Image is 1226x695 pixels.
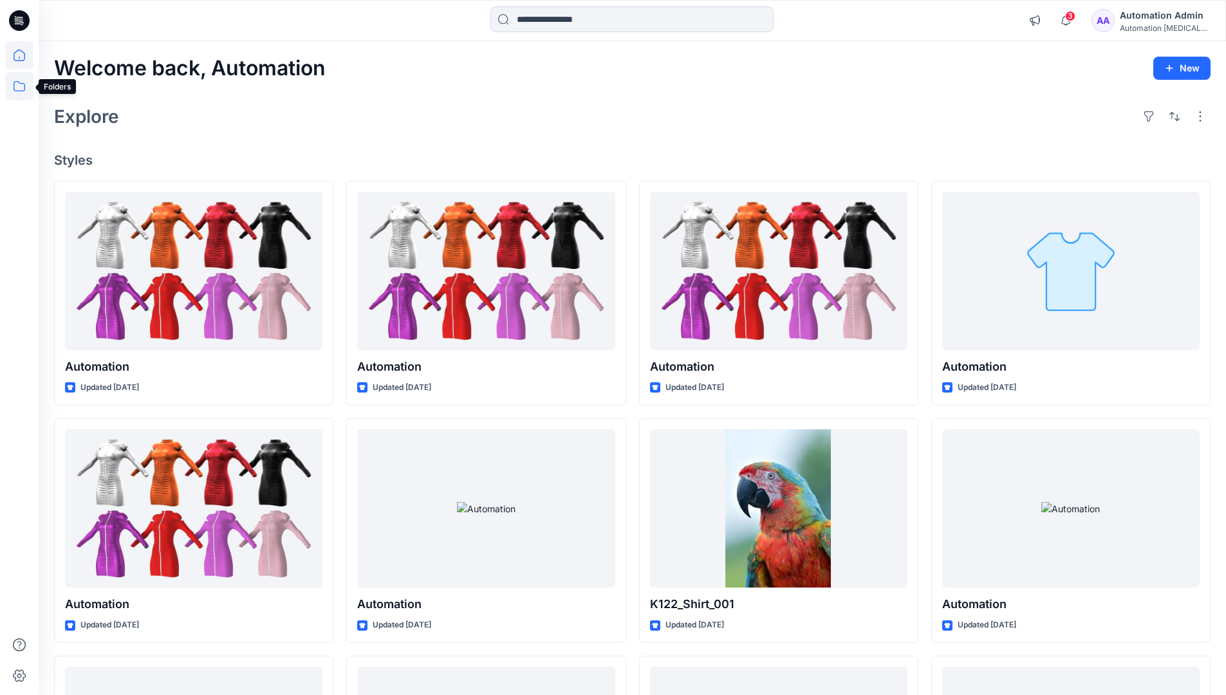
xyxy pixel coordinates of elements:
[942,192,1200,351] a: Automation
[54,153,1211,168] h4: Styles
[650,429,907,588] a: K122_Shirt_001
[357,595,615,613] p: Automation
[80,618,139,632] p: Updated [DATE]
[54,106,119,127] h2: Explore
[357,358,615,376] p: Automation
[1153,57,1211,80] button: New
[65,358,322,376] p: Automation
[357,192,615,351] a: Automation
[958,381,1016,394] p: Updated [DATE]
[650,358,907,376] p: Automation
[942,358,1200,376] p: Automation
[1120,23,1210,33] div: Automation [MEDICAL_DATA]...
[1120,8,1210,23] div: Automation Admin
[942,595,1200,613] p: Automation
[942,429,1200,588] a: Automation
[373,618,431,632] p: Updated [DATE]
[80,381,139,394] p: Updated [DATE]
[1091,9,1115,32] div: AA
[665,618,724,632] p: Updated [DATE]
[1065,11,1075,21] span: 3
[650,192,907,351] a: Automation
[65,192,322,351] a: Automation
[54,57,326,80] h2: Welcome back, Automation
[357,429,615,588] a: Automation
[665,381,724,394] p: Updated [DATE]
[65,429,322,588] a: Automation
[65,595,322,613] p: Automation
[650,595,907,613] p: K122_Shirt_001
[958,618,1016,632] p: Updated [DATE]
[373,381,431,394] p: Updated [DATE]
